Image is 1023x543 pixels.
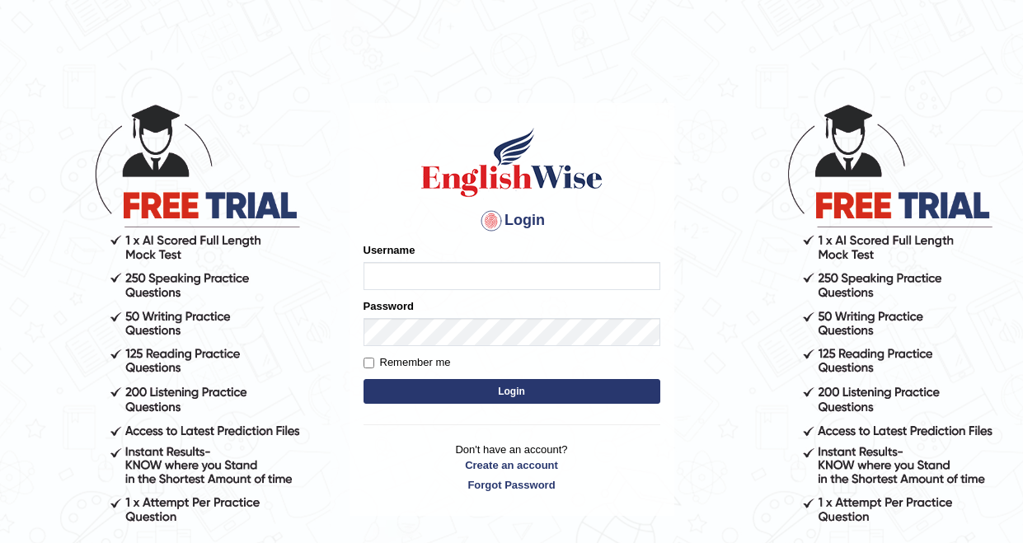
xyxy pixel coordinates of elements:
button: Login [364,379,660,404]
p: Don't have an account? [364,442,660,493]
input: Remember me [364,358,374,368]
h4: Login [364,208,660,234]
img: Logo of English Wise sign in for intelligent practice with AI [418,125,606,199]
label: Password [364,298,414,314]
label: Username [364,242,415,258]
a: Forgot Password [364,477,660,493]
label: Remember me [364,354,451,371]
a: Create an account [364,457,660,473]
